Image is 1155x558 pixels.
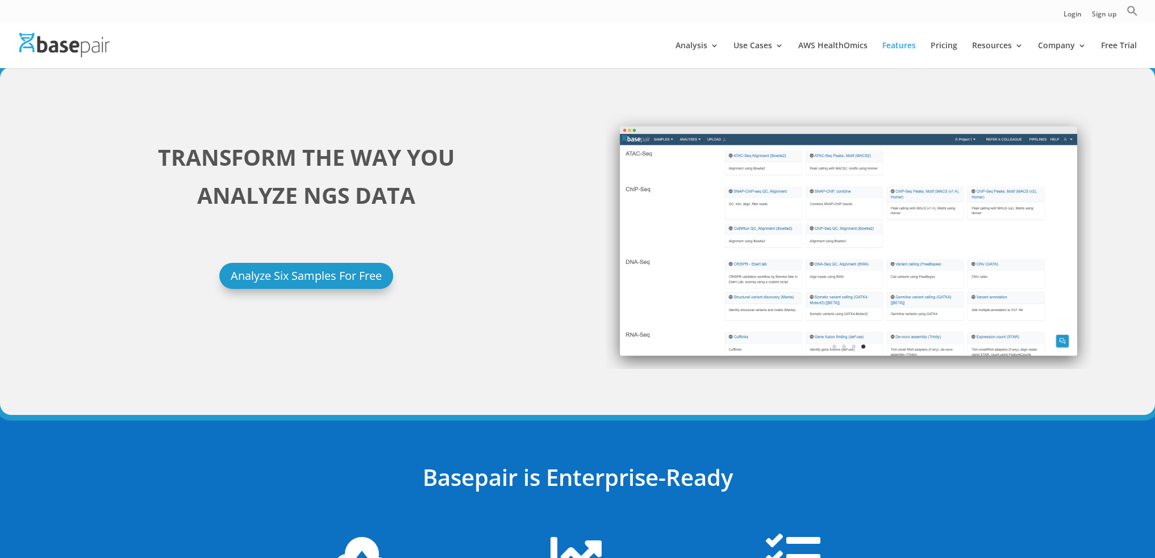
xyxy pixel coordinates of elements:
[271,461,885,500] h2: Basepair is Enterprise-Ready
[1127,5,1138,23] a: Search Icon Link
[1127,5,1138,16] svg: Search
[5,16,177,104] iframe: profile
[676,41,719,68] a: Analysis
[1092,11,1116,23] a: Sign up
[882,41,916,68] a: Features
[852,345,856,349] a: 3
[219,263,393,289] a: Analyze Six Samples For Free
[931,41,957,68] a: Pricing
[733,41,783,68] a: Use Cases
[1064,11,1082,23] a: Login
[1101,41,1137,68] a: Free Trial
[861,345,865,349] a: 4
[1038,41,1086,68] a: Company
[842,345,846,349] a: 2
[937,477,1141,544] iframe: Drift Widget Chat Controller
[197,180,415,210] strong: ANALYZE NGS DATA
[158,142,455,172] strong: TRANSFORM THE WAY YOU
[606,113,1091,369] img: screely-1570826618435.png
[832,345,836,349] a: 1
[972,41,1023,68] a: Resources
[798,41,868,68] a: AWS HealthOmics
[19,33,110,57] img: Basepair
